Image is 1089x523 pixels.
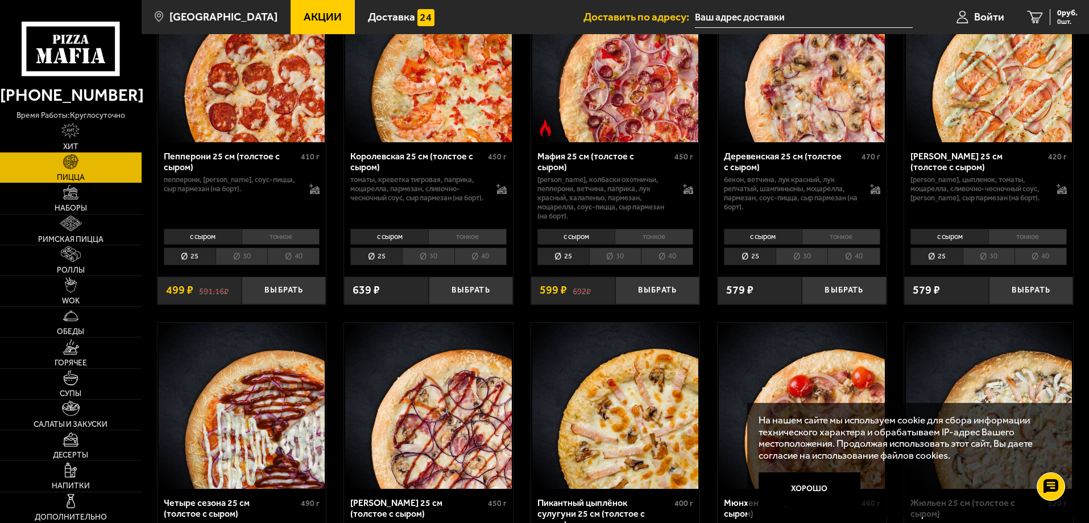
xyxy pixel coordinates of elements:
[718,323,887,489] a: Мюнхен 25 см (толстое с сыром)
[759,414,1056,462] p: На нашем сайте мы используем cookie для сбора информации технического характера и обрабатываем IP...
[301,152,320,162] span: 410 г
[62,297,80,305] span: WOK
[910,151,1045,172] div: [PERSON_NAME] 25 см (толстое с сыром)
[726,285,753,296] span: 579 ₽
[615,277,699,304] button: Выбрать
[488,152,507,162] span: 450 г
[304,11,342,22] span: Акции
[537,120,554,137] img: Острое блюдо
[353,285,380,296] span: 639 ₽
[910,248,962,265] li: 25
[776,248,827,265] li: 30
[38,236,103,244] span: Римская пицца
[402,248,454,265] li: 30
[910,229,988,245] li: с сыром
[454,248,507,265] li: 40
[35,513,107,521] span: Дополнительно
[169,11,278,22] span: [GEOGRAPHIC_DATA]
[674,152,693,162] span: 450 г
[417,9,434,26] img: 15daf4d41897b9f0e9f617042186c801.svg
[164,229,242,245] li: с сыром
[963,248,1015,265] li: 30
[724,248,776,265] li: 25
[158,323,326,489] a: Четыре сезона 25 см (толстое с сыром)
[724,151,859,172] div: Деревенская 25 см (толстое с сыром)
[1057,18,1078,25] span: 0 шт.
[724,229,802,245] li: с сыром
[55,204,87,212] span: Наборы
[974,11,1004,22] span: Войти
[350,229,428,245] li: с сыром
[802,277,886,304] button: Выбрать
[488,499,507,508] span: 450 г
[63,143,78,151] span: Хит
[368,11,415,22] span: Доставка
[1048,152,1067,162] span: 420 г
[910,175,1045,203] p: [PERSON_NAME], цыпленок, томаты, моцарелла, сливочно-чесночный соус, [PERSON_NAME], сыр пармезан ...
[164,175,299,193] p: пепперони, [PERSON_NAME], соус-пицца, сыр пармезан (на борт).
[674,499,693,508] span: 400 г
[1015,248,1067,265] li: 40
[641,248,693,265] li: 40
[159,323,325,489] img: Четыре сезона 25 см (толстое с сыром)
[57,328,84,336] span: Обеды
[537,248,589,265] li: 25
[52,482,90,490] span: Напитки
[724,175,859,212] p: бекон, ветчина, лук красный, лук репчатый, шампиньоны, моцарелла, пармезан, соус-пицца, сыр парме...
[34,421,107,429] span: Салаты и закуски
[164,248,216,265] li: 25
[862,152,880,162] span: 470 г
[989,277,1073,304] button: Выбрать
[57,174,85,182] span: Пицца
[242,229,320,245] li: тонкое
[695,7,913,28] input: Ваш адрес доставки
[345,323,511,489] img: Чикен Барбекю 25 см (толстое с сыром)
[531,323,700,489] a: Пикантный цыплёнок сулугуни 25 см (толстое с сыром)
[802,229,880,245] li: тонкое
[913,285,940,296] span: 579 ₽
[988,229,1067,245] li: тонкое
[537,151,672,172] div: Мафия 25 см (толстое с сыром)
[1057,9,1078,17] span: 0 руб.
[216,248,267,265] li: 30
[724,497,859,519] div: Мюнхен 25 см (толстое с сыром)
[344,323,513,489] a: Чикен Барбекю 25 см (толстое с сыром)
[759,472,861,506] button: Хорошо
[166,285,193,296] span: 499 ₽
[428,229,507,245] li: тонкое
[350,497,485,519] div: [PERSON_NAME] 25 см (толстое с сыром)
[164,151,299,172] div: Пепперони 25 см (толстое с сыром)
[301,499,320,508] span: 490 г
[615,229,693,245] li: тонкое
[242,277,326,304] button: Выбрать
[573,285,591,296] s: 692 ₽
[906,323,1072,489] img: Жюльен 25 см (толстое с сыром)
[540,285,567,296] span: 599 ₽
[904,323,1073,489] a: Жюльен 25 см (толстое с сыром)
[350,248,402,265] li: 25
[429,277,513,304] button: Выбрать
[537,229,615,245] li: с сыром
[53,451,88,459] span: Десерты
[60,390,81,398] span: Супы
[350,175,485,203] p: томаты, креветка тигровая, паприка, моцарелла, пармезан, сливочно-чесночный соус, сыр пармезан (н...
[267,248,320,265] li: 40
[827,248,880,265] li: 40
[583,11,695,22] span: Доставить по адресу:
[589,248,641,265] li: 30
[537,175,672,221] p: [PERSON_NAME], колбаски охотничьи, пепперони, ветчина, паприка, лук красный, халапеньо, пармезан,...
[164,497,299,519] div: Четыре сезона 25 см (толстое с сыром)
[55,359,87,367] span: Горячее
[199,285,229,296] s: 591.16 ₽
[532,323,698,489] img: Пикантный цыплёнок сулугуни 25 см (толстое с сыром)
[350,151,485,172] div: Королевская 25 см (толстое с сыром)
[57,266,85,274] span: Роллы
[719,323,885,489] img: Мюнхен 25 см (толстое с сыром)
